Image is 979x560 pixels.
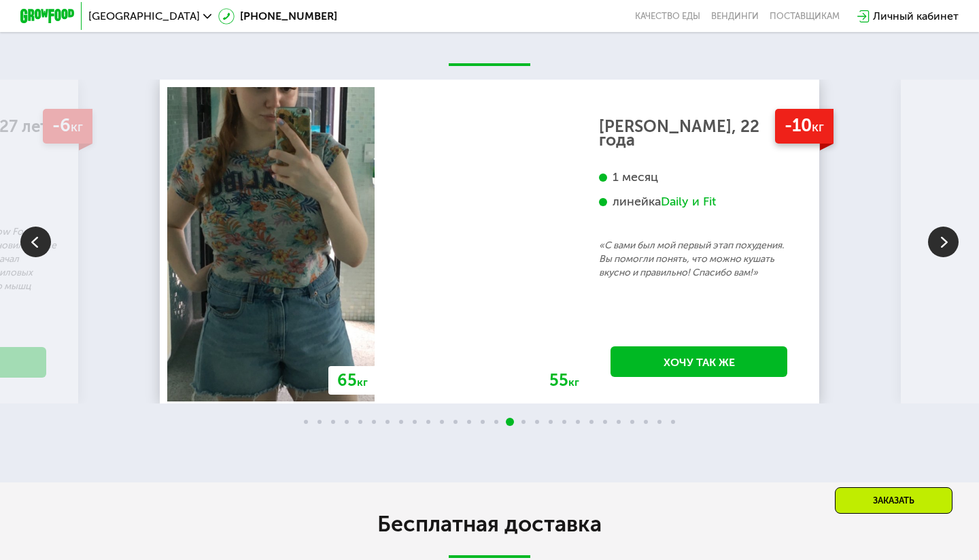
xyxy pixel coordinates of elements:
[109,510,870,538] h2: Бесплатная доставка
[328,366,377,395] div: 65
[661,194,716,210] div: Daily и Fit
[540,366,588,395] div: 55
[71,119,83,135] span: кг
[775,109,834,144] div: -10
[873,8,959,24] div: Личный кабинет
[812,119,824,135] span: кг
[20,227,51,257] img: Slide left
[835,487,952,514] div: Заказать
[599,239,799,280] p: «С вами был мой первый этап похудения. Вы помогли понять, что можно кушать вкусно и правильно! Сп...
[611,346,787,377] a: Хочу так же
[357,376,368,389] span: кг
[568,376,579,389] span: кг
[635,11,700,22] a: Качество еды
[599,194,799,210] div: линейка
[928,227,959,257] img: Slide right
[43,109,92,144] div: -6
[88,11,200,22] span: [GEOGRAPHIC_DATA]
[711,11,759,22] a: Вендинги
[770,11,840,22] div: поставщикам
[218,8,337,24] a: [PHONE_NUMBER]
[599,169,799,185] div: 1 месяц
[599,120,799,147] div: [PERSON_NAME], 22 года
